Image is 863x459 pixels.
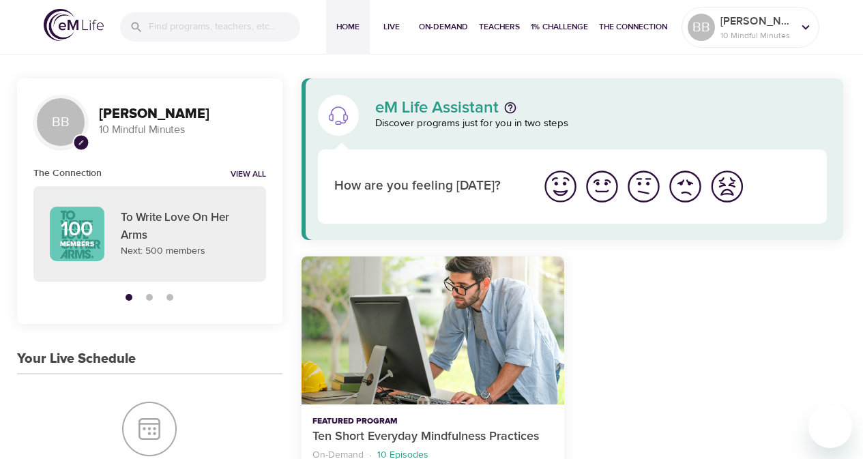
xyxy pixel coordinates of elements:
[61,219,93,239] p: 100
[99,106,266,122] h3: [PERSON_NAME]
[623,166,664,207] button: I'm feeling ok
[332,20,364,34] span: Home
[44,9,104,41] img: logo
[312,428,553,446] p: Ten Short Everyday Mindfulness Practices
[312,415,553,428] p: Featured Program
[375,20,408,34] span: Live
[531,20,588,34] span: 1% Challenge
[708,168,746,205] img: worst
[122,402,177,456] img: Your Live Schedule
[121,244,250,258] p: Next: 500 members
[302,256,564,404] button: Ten Short Everyday Mindfulness Practices
[479,20,520,34] span: Teachers
[540,166,581,207] button: I'm feeling great
[33,166,102,181] h6: The Connection
[33,95,88,149] div: BB
[419,20,468,34] span: On-Demand
[121,209,250,244] p: To Write Love On Her Arms
[625,168,662,205] img: ok
[581,166,623,207] button: I'm feeling good
[334,177,523,196] p: How are you feeling [DATE]?
[706,166,748,207] button: I'm feeling worst
[375,100,499,116] p: eM Life Assistant
[542,168,579,205] img: great
[720,13,793,29] p: [PERSON_NAME]
[60,239,94,250] p: Members
[149,12,300,42] input: Find programs, teachers, etc...
[327,104,349,126] img: eM Life Assistant
[583,168,621,205] img: good
[720,29,793,42] p: 10 Mindful Minutes
[375,116,828,132] p: Discover programs just for you in two steps
[17,351,136,367] h3: Your Live Schedule
[231,169,266,181] a: View all notifications
[688,14,715,41] div: BB
[667,168,704,205] img: bad
[599,20,667,34] span: The Connection
[664,166,706,207] button: I'm feeling bad
[99,122,266,138] p: 10 Mindful Minutes
[808,404,852,448] iframe: Button to launch messaging window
